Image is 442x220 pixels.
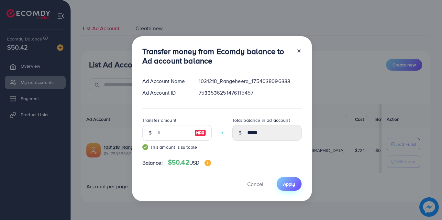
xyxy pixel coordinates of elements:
div: 1031218_Rangeheera_1754038096333 [193,77,306,85]
button: Apply [277,177,302,191]
h3: Transfer money from Ecomdy balance to Ad account balance [142,47,291,65]
label: Total balance in ad account [232,117,290,123]
img: guide [142,144,148,150]
div: Ad Account Name [137,77,194,85]
div: Ad Account ID [137,89,194,97]
span: USD [189,159,199,166]
span: Cancel [247,180,263,188]
span: Apply [283,181,295,187]
span: Balance: [142,159,163,167]
div: 7533536251476115457 [193,89,306,97]
small: This amount is suitable [142,144,212,150]
h4: $50.42 [168,158,211,167]
img: image [204,160,211,166]
img: image [194,129,206,137]
label: Transfer amount [142,117,176,123]
button: Cancel [239,177,271,191]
